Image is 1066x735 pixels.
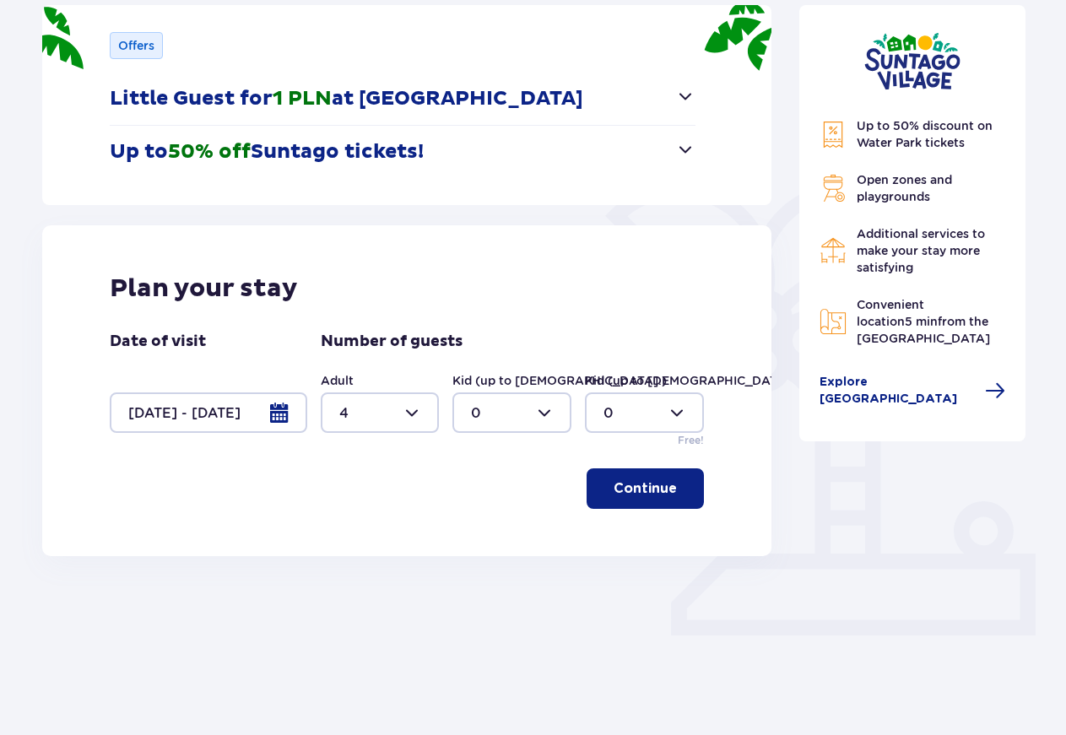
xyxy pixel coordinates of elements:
[452,372,667,389] label: Kid (up to [DEMOGRAPHIC_DATA].)
[110,126,696,178] button: Up to50% offSuntago tickets!
[585,372,799,389] label: Kid (up to [DEMOGRAPHIC_DATA].)
[118,37,154,54] p: Offers
[857,298,990,345] span: Convenient location from the [GEOGRAPHIC_DATA]
[273,86,332,111] span: 1 PLN
[820,308,847,335] img: Map Icon
[820,175,847,202] img: Grill Icon
[820,237,847,264] img: Restaurant Icon
[905,315,938,328] span: 5 min
[110,273,298,305] p: Plan your stay
[864,32,960,90] img: Suntago Village
[820,121,847,149] img: Discount Icon
[110,86,583,111] p: Little Guest for at [GEOGRAPHIC_DATA]
[110,139,424,165] p: Up to Suntago tickets!
[857,227,985,274] span: Additional services to make your stay more satisfying
[110,332,206,352] p: Date of visit
[678,433,704,448] p: Free!
[614,479,677,498] p: Continue
[587,468,704,509] button: Continue
[168,139,251,165] span: 50% off
[820,374,1005,408] a: Explore [GEOGRAPHIC_DATA]
[110,73,696,125] button: Little Guest for1 PLNat [GEOGRAPHIC_DATA]
[857,119,993,149] span: Up to 50% discount on Water Park tickets
[857,173,952,203] span: Open zones and playgrounds
[820,374,975,408] span: Explore [GEOGRAPHIC_DATA]
[321,332,463,352] p: Number of guests
[321,372,354,389] label: Adult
